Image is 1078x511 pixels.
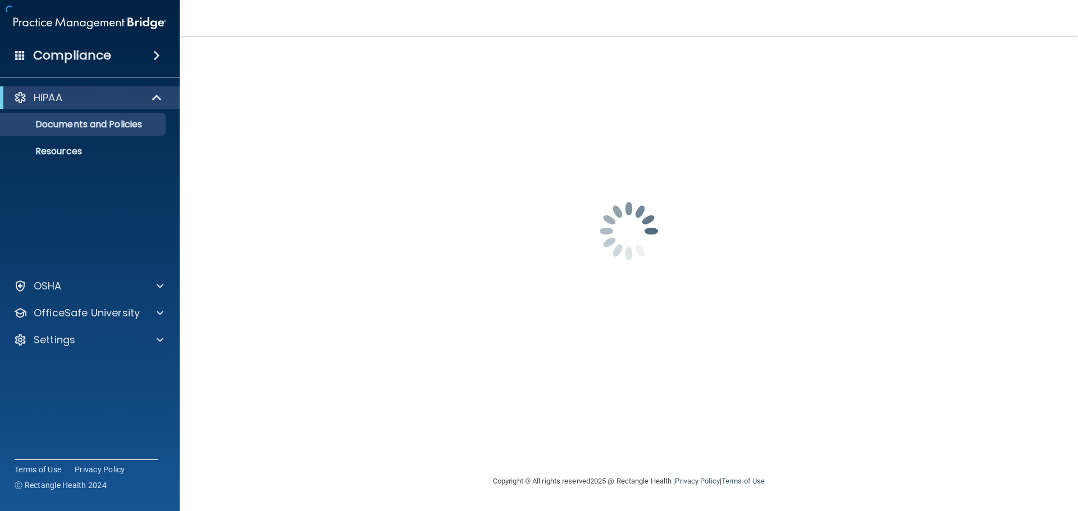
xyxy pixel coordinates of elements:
[675,477,719,485] a: Privacy Policy
[424,463,834,499] div: Copyright © All rights reserved 2025 @ Rectangle Health | |
[884,431,1065,476] iframe: Drift Widget Chat Controller
[15,480,107,491] span: Ⓒ Rectangle Health 2024
[13,306,163,320] a: OfficeSafe University
[15,464,61,475] a: Terms of Use
[34,333,75,347] p: Settings
[33,48,111,63] h4: Compliance
[34,279,62,293] p: OSHA
[13,333,163,347] a: Settings
[13,12,166,34] img: PMB logo
[34,91,62,104] p: HIPAA
[721,477,765,485] a: Terms of Use
[13,91,163,104] a: HIPAA
[573,175,685,287] img: spinner.e123f6fc.gif
[7,146,161,157] p: Resources
[7,119,161,130] p: Documents and Policies
[13,279,163,293] a: OSHA
[34,306,140,320] p: OfficeSafe University
[75,464,125,475] a: Privacy Policy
